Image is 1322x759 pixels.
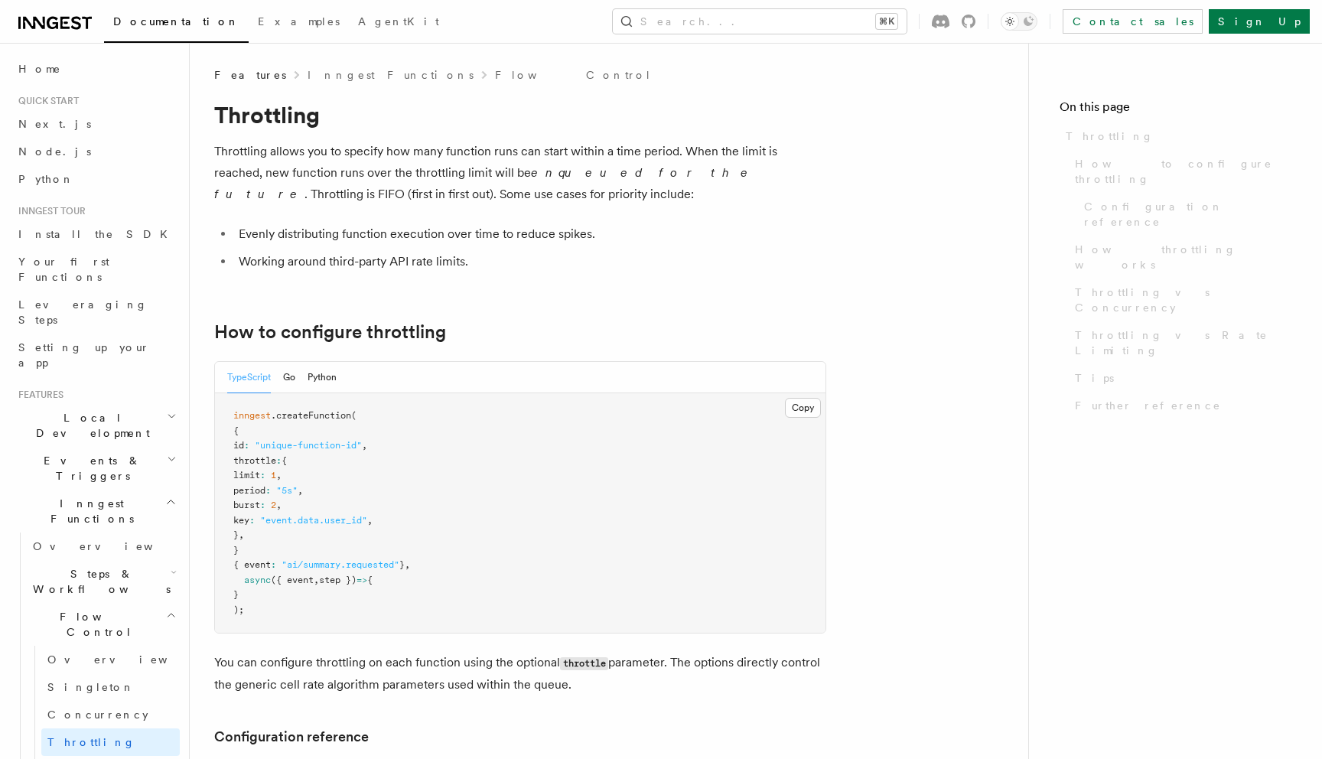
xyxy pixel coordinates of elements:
span: inngest [233,410,271,421]
a: Further reference [1069,392,1291,419]
a: Configuration reference [214,726,369,748]
span: Tips [1075,370,1114,386]
span: How to configure throttling [1075,156,1291,187]
span: Leveraging Steps [18,298,148,326]
a: Setting up your app [12,334,180,376]
span: Throttling [47,736,135,748]
span: Configuration reference [1084,199,1291,230]
button: Toggle dark mode [1001,12,1037,31]
span: , [276,500,282,510]
span: id [233,440,244,451]
span: , [367,515,373,526]
button: Inngest Functions [12,490,180,533]
span: , [298,485,303,496]
a: Concurrency [41,701,180,728]
span: Features [12,389,63,401]
span: Home [18,61,61,77]
span: limit [233,470,260,480]
span: "event.data.user_id" [260,515,367,526]
a: AgentKit [349,5,448,41]
span: , [276,470,282,480]
button: Local Development [12,404,180,447]
a: Contact sales [1063,9,1203,34]
span: "5s" [276,485,298,496]
span: Throttling vs Concurrency [1075,285,1291,315]
span: throttle [233,455,276,466]
span: key [233,515,249,526]
button: Copy [785,398,821,418]
button: Python [308,362,337,393]
a: Next.js [12,110,180,138]
code: throttle [560,657,608,670]
span: : [265,485,271,496]
span: Flow Control [27,609,166,640]
span: } [399,559,405,570]
span: Overview [47,653,205,666]
span: Local Development [12,410,167,441]
span: Install the SDK [18,228,177,240]
span: : [260,470,265,480]
a: How to configure throttling [1069,150,1291,193]
span: "ai/summary.requested" [282,559,399,570]
span: ); [233,604,244,615]
span: 1 [271,470,276,480]
span: : [271,559,276,570]
kbd: ⌘K [876,14,897,29]
span: Next.js [18,118,91,130]
span: Events & Triggers [12,453,167,484]
a: Your first Functions [12,248,180,291]
span: step }) [319,575,357,585]
a: Configuration reference [1078,193,1291,236]
span: : [244,440,249,451]
li: Evenly distributing function execution over time to reduce spikes. [234,223,826,245]
span: { [367,575,373,585]
h4: On this page [1060,98,1291,122]
span: .createFunction [271,410,351,421]
span: period [233,485,265,496]
span: Inngest tour [12,205,86,217]
span: Further reference [1075,398,1221,413]
a: Overview [27,533,180,560]
button: TypeScript [227,362,271,393]
span: "unique-function-id" [255,440,362,451]
a: How to configure throttling [214,321,446,343]
span: { [233,425,239,436]
a: Throttling vs Rate Limiting [1069,321,1291,364]
span: burst [233,500,260,510]
a: Documentation [104,5,249,43]
a: Throttling vs Concurrency [1069,279,1291,321]
p: You can configure throttling on each function using the optional parameter. The options directly ... [214,652,826,695]
a: Throttling [41,728,180,756]
span: async [244,575,271,585]
a: How throttling works [1069,236,1291,279]
a: Flow Control [495,67,652,83]
span: Setting up your app [18,341,150,369]
span: { [282,455,287,466]
span: { event [233,559,271,570]
span: ( [351,410,357,421]
a: Tips [1069,364,1291,392]
span: Singleton [47,681,135,693]
p: Throttling allows you to specify how many function runs can start within a time period. When the ... [214,141,826,205]
span: , [314,575,319,585]
button: Flow Control [27,603,180,646]
h1: Throttling [214,101,826,129]
a: Node.js [12,138,180,165]
span: Python [18,173,74,185]
span: Your first Functions [18,256,109,283]
a: Singleton [41,673,180,701]
span: Throttling [1066,129,1154,144]
span: Throttling vs Rate Limiting [1075,327,1291,358]
button: Search...⌘K [613,9,907,34]
span: Node.js [18,145,91,158]
a: Inngest Functions [308,67,474,83]
li: Working around third-party API rate limits. [234,251,826,272]
span: Steps & Workflows [27,566,171,597]
span: : [249,515,255,526]
span: 2 [271,500,276,510]
button: Events & Triggers [12,447,180,490]
button: Steps & Workflows [27,560,180,603]
a: Sign Up [1209,9,1310,34]
span: => [357,575,367,585]
a: Install the SDK [12,220,180,248]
